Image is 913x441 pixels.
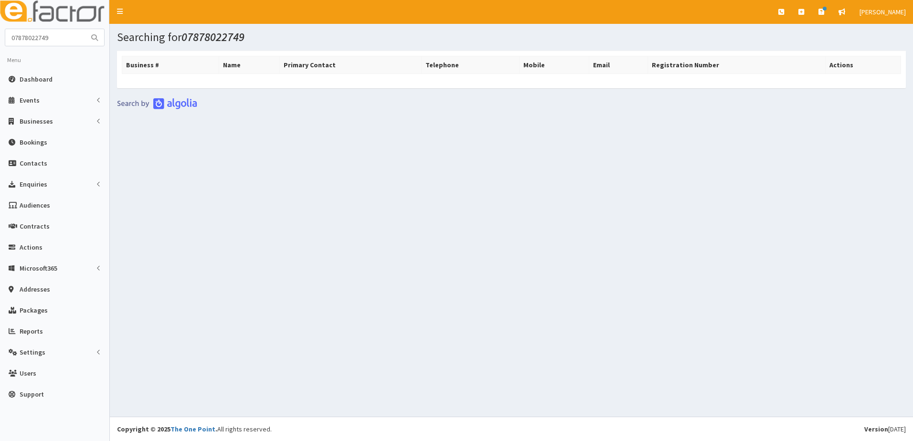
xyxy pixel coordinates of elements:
span: Reports [20,327,43,336]
h1: Searching for [117,31,906,43]
span: Addresses [20,285,50,294]
span: Audiences [20,201,50,210]
input: Search... [5,29,85,46]
span: Support [20,390,44,399]
th: Registration Number [648,56,825,74]
div: [DATE] [864,424,906,434]
span: [PERSON_NAME] [860,8,906,16]
span: Settings [20,348,45,357]
span: Enquiries [20,180,47,189]
th: Primary Contact [279,56,421,74]
b: Version [864,425,888,433]
span: Microsoft365 [20,264,57,273]
span: Bookings [20,138,47,147]
a: The One Point [170,425,215,433]
th: Business # [122,56,219,74]
th: Name [219,56,279,74]
strong: Copyright © 2025 . [117,425,217,433]
img: search-by-algolia-light-background.png [117,98,197,109]
th: Actions [826,56,901,74]
th: Mobile [519,56,589,74]
th: Telephone [421,56,519,74]
span: Events [20,96,40,105]
span: Packages [20,306,48,315]
footer: All rights reserved. [110,417,913,441]
i: 07878022749 [181,30,244,44]
span: Contacts [20,159,47,168]
span: Actions [20,243,42,252]
span: Contracts [20,222,50,231]
th: Email [589,56,648,74]
span: Businesses [20,117,53,126]
span: Users [20,369,36,378]
span: Dashboard [20,75,53,84]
